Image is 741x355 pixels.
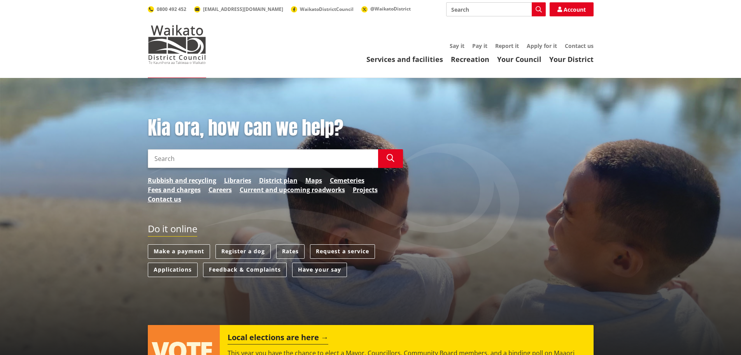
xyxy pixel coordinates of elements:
[450,42,464,49] a: Say it
[292,263,347,277] a: Have your say
[550,2,594,16] a: Account
[259,176,298,185] a: District plan
[305,176,322,185] a: Maps
[157,6,186,12] span: 0800 492 452
[472,42,487,49] a: Pay it
[228,333,328,344] h2: Local elections are here
[203,6,283,12] span: [EMAIL_ADDRESS][DOMAIN_NAME]
[148,149,378,168] input: Search input
[203,263,287,277] a: Feedback & Complaints
[194,6,283,12] a: [EMAIL_ADDRESS][DOMAIN_NAME]
[148,25,206,64] img: Waikato District Council - Te Kaunihera aa Takiwaa o Waikato
[330,176,364,185] a: Cemeteries
[148,263,198,277] a: Applications
[148,185,201,194] a: Fees and charges
[370,5,411,12] span: @WaikatoDistrict
[366,55,443,64] a: Services and facilities
[215,244,271,259] a: Register a dog
[549,55,594,64] a: Your District
[495,42,519,49] a: Report it
[497,55,541,64] a: Your Council
[446,2,546,16] input: Search input
[361,5,411,12] a: @WaikatoDistrict
[300,6,354,12] span: WaikatoDistrictCouncil
[224,176,251,185] a: Libraries
[310,244,375,259] a: Request a service
[148,194,181,204] a: Contact us
[148,223,197,237] h2: Do it online
[148,176,216,185] a: Rubbish and recycling
[276,244,305,259] a: Rates
[527,42,557,49] a: Apply for it
[240,185,345,194] a: Current and upcoming roadworks
[148,6,186,12] a: 0800 492 452
[451,55,489,64] a: Recreation
[291,6,354,12] a: WaikatoDistrictCouncil
[353,185,378,194] a: Projects
[565,42,594,49] a: Contact us
[148,117,403,140] h1: Kia ora, how can we help?
[208,185,232,194] a: Careers
[148,244,210,259] a: Make a payment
